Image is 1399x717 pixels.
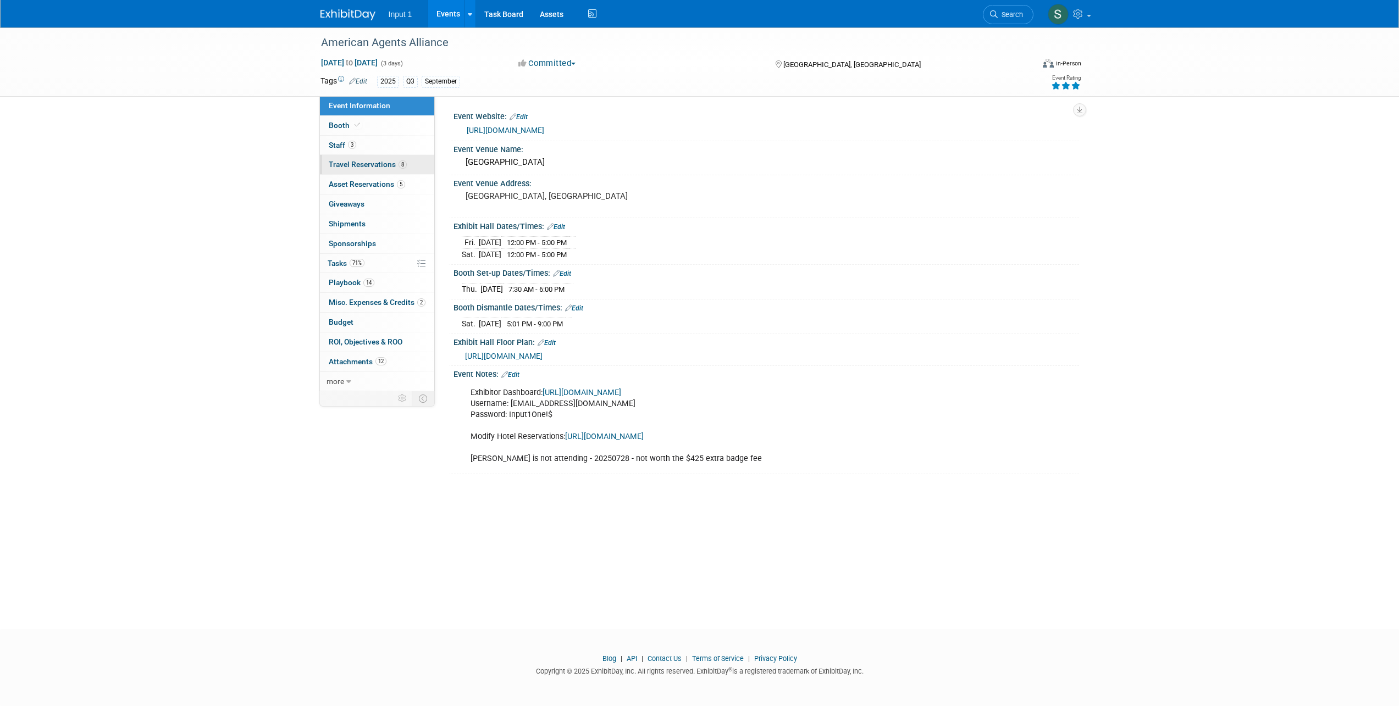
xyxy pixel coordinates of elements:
img: Susan Stout [1048,4,1069,25]
img: ExhibitDay [320,9,375,20]
a: Edit [538,339,556,347]
td: [DATE] [479,318,501,330]
span: 2 [417,298,425,307]
div: Event Website: [454,108,1079,123]
span: Staff [329,141,356,149]
span: ROI, Objectives & ROO [329,337,402,346]
span: Asset Reservations [329,180,405,188]
span: Tasks [328,259,364,268]
span: 5 [397,180,405,188]
div: In-Person [1055,59,1081,68]
span: 8 [399,160,407,169]
span: | [745,654,753,663]
div: Event Rating [1051,75,1081,81]
span: to [344,58,355,67]
div: Exhibitor Dashboard: Username: [EMAIL_ADDRESS][DOMAIN_NAME] Password: Input1One!$ Modify Hotel Re... [463,382,958,470]
img: Format-Inperson.png [1043,59,1054,68]
span: [GEOGRAPHIC_DATA], [GEOGRAPHIC_DATA] [783,60,921,69]
a: Budget [320,313,434,332]
span: 12:00 PM - 5:00 PM [507,251,567,259]
a: [URL][DOMAIN_NAME] [565,432,644,441]
span: Input 1 [389,10,412,19]
a: Giveaways [320,194,434,214]
div: American Agents Alliance [317,33,1017,53]
a: API [627,654,637,663]
span: Sponsorships [329,239,376,248]
a: Edit [510,113,528,121]
a: Edit [565,304,583,312]
a: Staff3 [320,136,434,155]
span: | [683,654,690,663]
div: Q3 [403,76,418,87]
td: [DATE] [479,237,501,249]
span: 14 [363,279,374,287]
a: Asset Reservations5 [320,175,434,194]
td: Fri. [462,237,479,249]
span: more [327,377,344,386]
i: Booth reservation complete [355,122,360,128]
span: Travel Reservations [329,160,407,169]
span: 12:00 PM - 5:00 PM [507,238,567,247]
a: Sponsorships [320,234,434,253]
div: Event Format [969,57,1082,74]
td: Personalize Event Tab Strip [393,391,412,405]
span: [DATE] [DATE] [320,58,378,68]
a: Shipments [320,214,434,234]
a: Event Information [320,96,434,115]
a: more [320,372,434,391]
pre: [GEOGRAPHIC_DATA], [GEOGRAPHIC_DATA] [466,191,702,201]
span: Booth [329,121,362,130]
div: September [422,76,460,87]
span: | [618,654,625,663]
div: Event Venue Address: [454,175,1079,189]
a: [URL][DOMAIN_NAME] [543,388,621,397]
a: Privacy Policy [754,654,797,663]
a: Search [983,5,1033,24]
div: 2025 [377,76,399,87]
div: Booth Set-up Dates/Times: [454,265,1079,279]
a: Edit [553,270,571,277]
td: Sat. [462,318,479,330]
td: Thu. [462,284,480,295]
a: Contact Us [648,654,682,663]
a: [URL][DOMAIN_NAME] [467,126,544,135]
a: Misc. Expenses & Credits2 [320,293,434,312]
span: Budget [329,318,353,326]
span: Search [998,10,1023,19]
span: Shipments [329,219,366,228]
td: [DATE] [480,284,503,295]
span: (3 days) [380,60,403,67]
button: Committed [515,58,580,69]
a: Edit [501,371,519,379]
span: 7:30 AM - 6:00 PM [508,285,565,293]
span: 12 [375,357,386,365]
a: Booth [320,116,434,135]
span: Giveaways [329,199,364,208]
div: Exhibit Hall Floor Plan: [454,334,1079,348]
span: 5:01 PM - 9:00 PM [507,320,563,328]
span: 71% [350,259,364,267]
sup: ® [728,666,732,672]
td: Sat. [462,249,479,260]
a: Blog [602,654,616,663]
a: Tasks71% [320,254,434,273]
span: Misc. Expenses & Credits [329,298,425,307]
span: | [639,654,646,663]
a: Attachments12 [320,352,434,371]
a: Terms of Service [692,654,744,663]
a: Travel Reservations8 [320,155,434,174]
div: Event Venue Name: [454,141,1079,155]
span: Event Information [329,101,390,110]
td: Tags [320,75,367,88]
a: [URL][DOMAIN_NAME] [465,352,543,360]
div: Exhibit Hall Dates/Times: [454,218,1079,232]
a: ROI, Objectives & ROO [320,332,434,352]
span: 3 [348,141,356,149]
td: Toggle Event Tabs [412,391,434,405]
td: [DATE] [479,249,501,260]
div: Booth Dismantle Dates/Times: [454,299,1079,314]
span: Attachments [329,357,386,366]
a: Edit [349,77,367,85]
span: Playbook [329,278,374,287]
